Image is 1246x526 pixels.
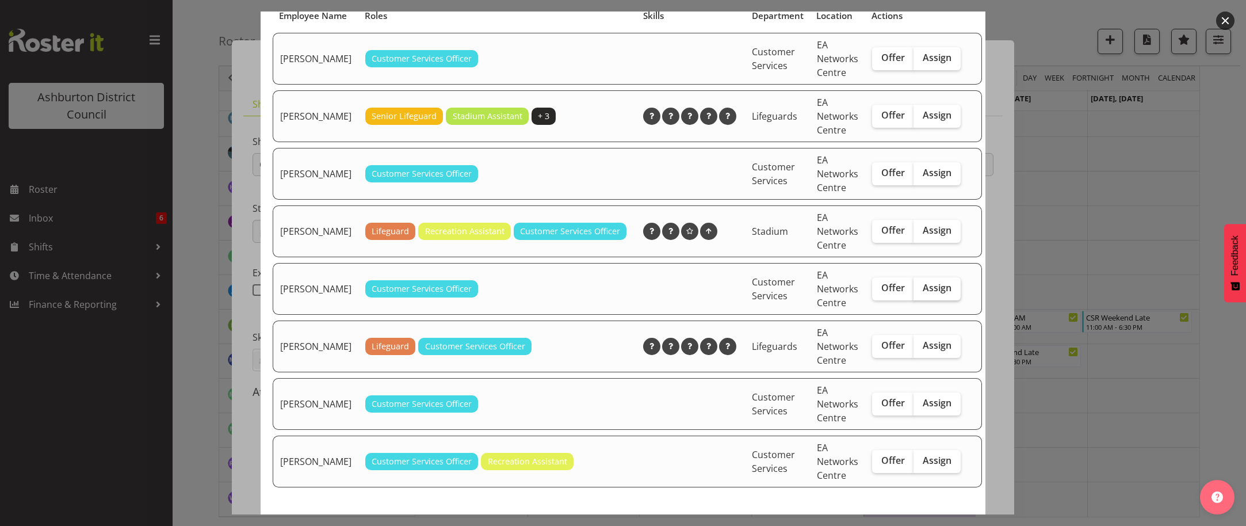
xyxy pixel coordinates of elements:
span: Offer [881,282,905,294]
span: Department [752,9,804,22]
span: Customer Services Officer [425,340,525,353]
span: + 3 [538,110,549,123]
button: Feedback - Show survey [1224,224,1246,302]
span: Customer Services Officer [372,455,472,468]
td: [PERSON_NAME] [273,378,358,430]
span: Customer Services Officer [520,225,620,238]
span: Offer [881,52,905,63]
span: EA Networks Centre [817,269,858,309]
span: Location [816,9,853,22]
span: Assign [923,340,951,351]
span: Customer Services [752,45,795,72]
span: Assign [923,167,951,178]
span: Lifeguard [372,340,409,353]
span: EA Networks Centre [817,441,858,482]
span: Customer Services Officer [372,167,472,180]
span: Assign [923,455,951,466]
span: Customer Services Officer [372,398,472,410]
span: Senior Lifeguard [372,110,437,123]
span: Customer Services [752,448,795,475]
span: Customer Services [752,391,795,417]
td: [PERSON_NAME] [273,205,358,257]
span: Customer Services [752,276,795,302]
span: Assign [923,282,951,294]
span: Feedback [1230,235,1240,276]
span: Offer [881,167,905,178]
span: EA Networks Centre [817,384,858,424]
span: Customer Services [752,161,795,187]
td: [PERSON_NAME] [273,263,358,315]
span: Offer [881,109,905,121]
span: Lifeguard [372,225,409,238]
span: EA Networks Centre [817,211,858,251]
span: Employee Name [279,9,347,22]
span: Customer Services Officer [372,52,472,65]
span: Offer [881,340,905,351]
td: [PERSON_NAME] [273,436,358,487]
span: Stadium [752,225,788,238]
td: [PERSON_NAME] [273,321,358,372]
td: [PERSON_NAME] [273,148,358,200]
span: Assign [923,397,951,409]
span: EA Networks Centre [817,326,858,367]
span: Stadium Assistant [453,110,522,123]
span: EA Networks Centre [817,96,858,136]
span: Recreation Assistant [425,225,504,238]
span: Offer [881,455,905,466]
span: Offer [881,224,905,236]
span: Lifeguards [752,110,797,123]
span: Offer [881,397,905,409]
span: Skills [643,9,664,22]
img: help-xxl-2.png [1211,491,1223,503]
span: Customer Services Officer [372,283,472,295]
span: EA Networks Centre [817,154,858,194]
span: Assign [923,52,951,63]
span: Assign [923,109,951,121]
span: Actions [872,9,903,22]
span: Assign [923,224,951,236]
td: [PERSON_NAME] [273,33,358,85]
td: [PERSON_NAME] [273,90,358,142]
span: Lifeguards [752,340,797,353]
span: Roles [365,9,387,22]
span: EA Networks Centre [817,39,858,79]
span: Recreation Assistant [488,455,567,468]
